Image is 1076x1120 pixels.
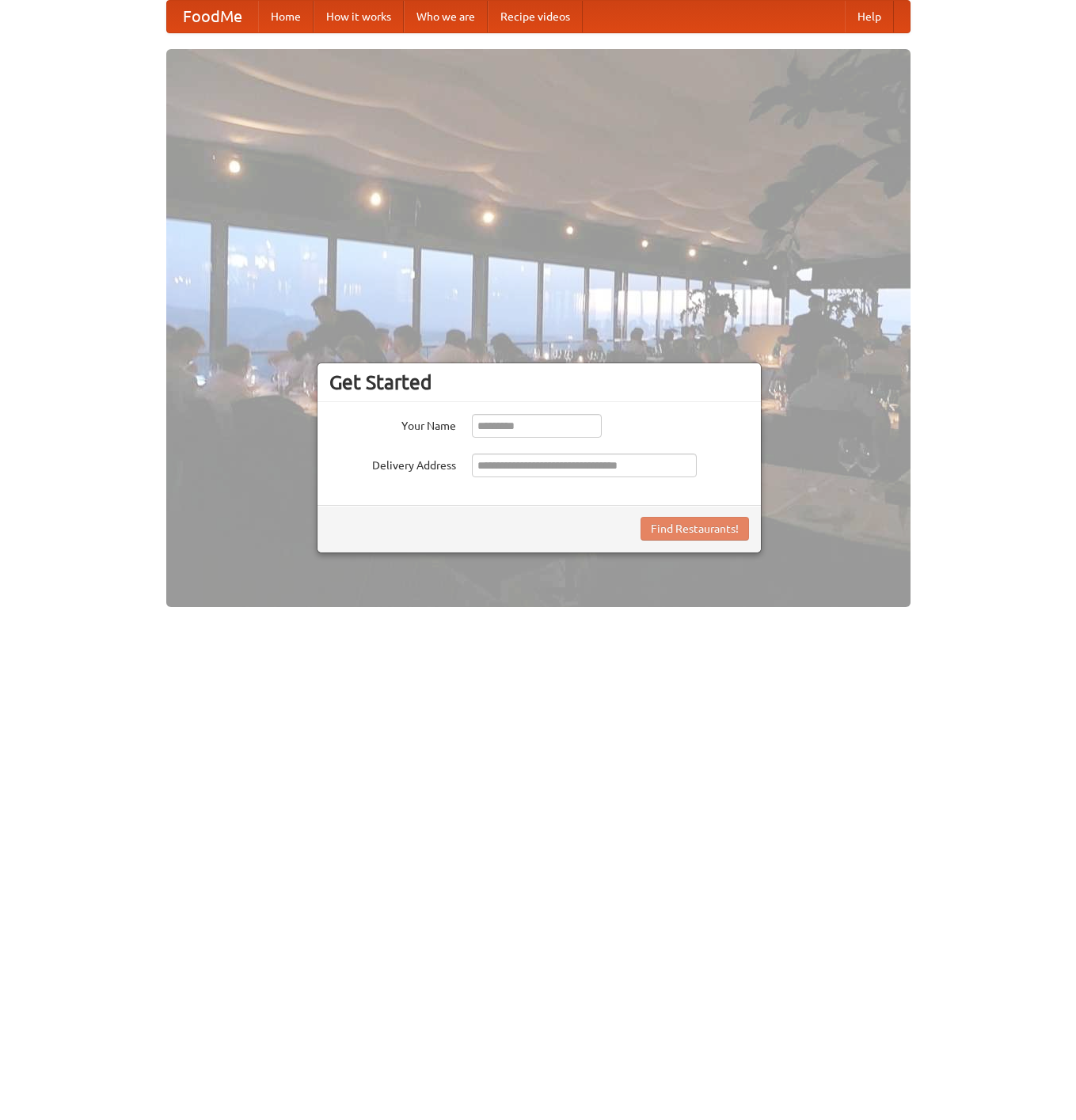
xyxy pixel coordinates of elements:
[329,454,456,473] label: Delivery Address
[314,1,404,32] a: How it works
[329,370,749,394] h3: Get Started
[404,1,488,32] a: Who we are
[329,414,456,434] label: Your Name
[258,1,314,32] a: Home
[167,1,258,32] a: FoodMe
[641,517,749,541] button: Find Restaurants!
[488,1,583,32] a: Recipe videos
[845,1,894,32] a: Help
